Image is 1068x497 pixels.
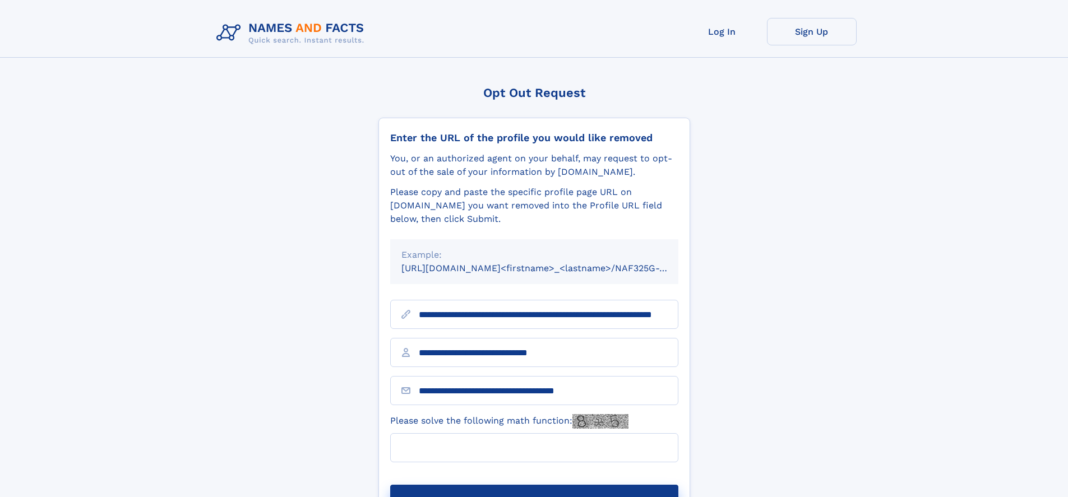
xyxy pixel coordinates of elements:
img: Logo Names and Facts [212,18,373,48]
a: Log In [677,18,767,45]
a: Sign Up [767,18,857,45]
div: Please copy and paste the specific profile page URL on [DOMAIN_NAME] you want removed into the Pr... [390,185,678,226]
div: Opt Out Request [378,86,690,100]
label: Please solve the following math function: [390,414,628,429]
div: You, or an authorized agent on your behalf, may request to opt-out of the sale of your informatio... [390,152,678,179]
div: Enter the URL of the profile you would like removed [390,132,678,144]
small: [URL][DOMAIN_NAME]<firstname>_<lastname>/NAF325G-xxxxxxxx [401,263,700,273]
div: Example: [401,248,667,262]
